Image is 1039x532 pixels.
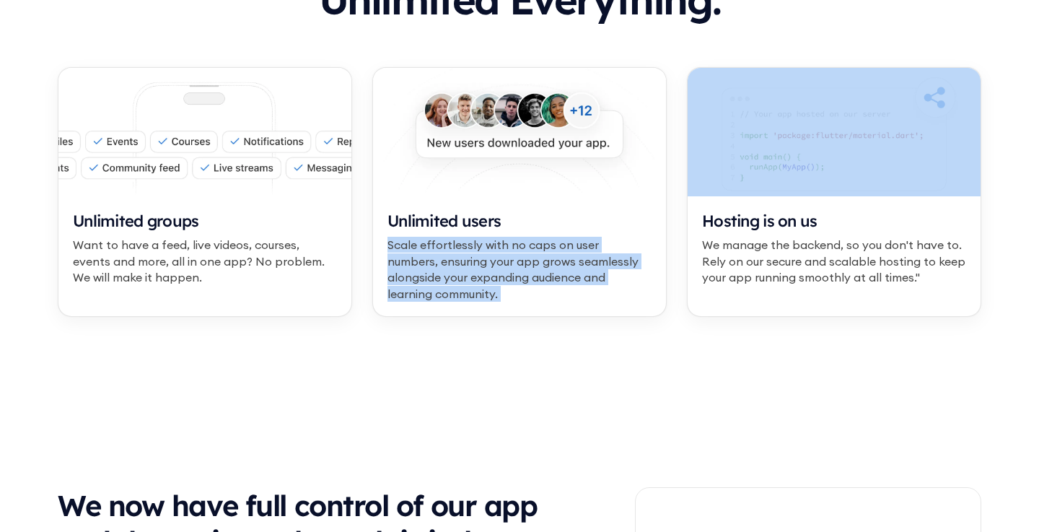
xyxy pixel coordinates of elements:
div: We manage the backend, so you don't have to. Rely on our secure and scalable hosting to keep your... [702,237,966,285]
div: Want to have a feed, live videos, courses, events and more, all in one app? No problem. We will m... [73,237,337,285]
div: Hosting is on us [702,211,966,232]
div: Unlimited groups [73,211,337,232]
div: Unlimited users [387,211,652,232]
div: Scale effortlessly with no caps on user numbers, ensuring your app grows seamlessly alongside you... [387,237,652,302]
